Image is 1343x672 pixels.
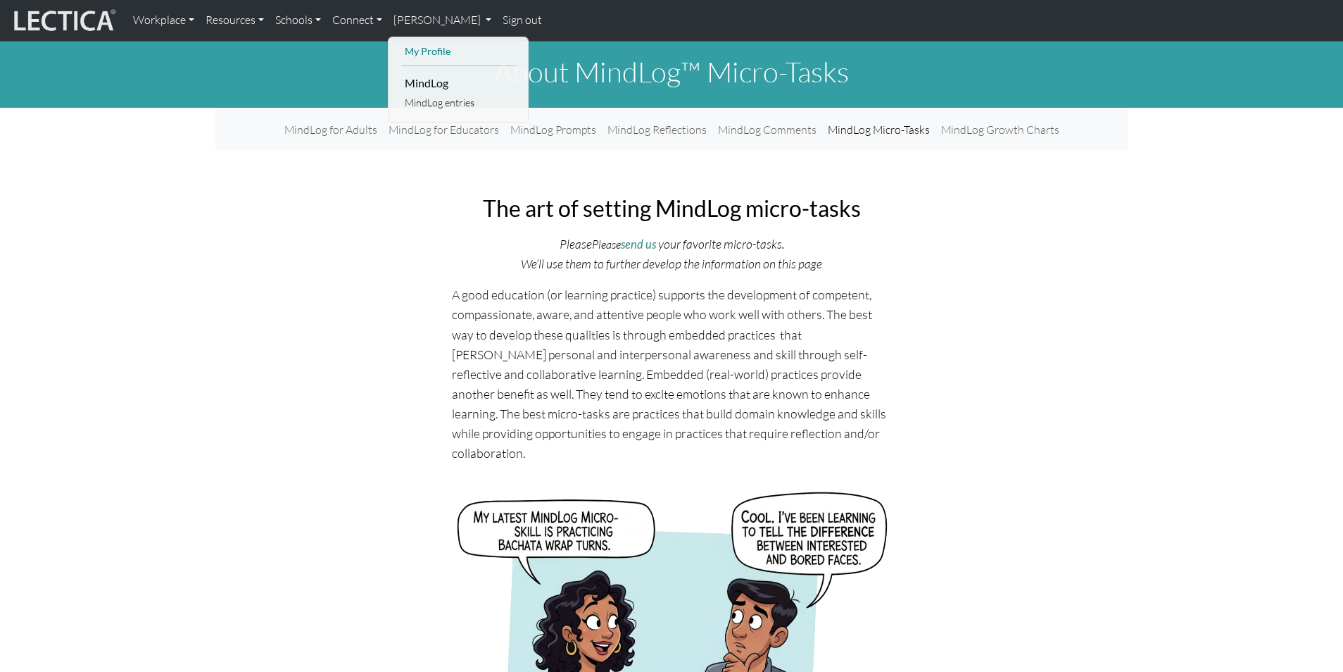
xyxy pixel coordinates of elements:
ul: [PERSON_NAME] [401,43,517,112]
a: Resources [200,6,270,35]
li: MindLog [401,72,517,94]
a: MindLog for Adults [279,116,383,144]
a: MindLog Reflections [602,116,712,144]
a: MindLog entries [401,94,517,112]
a: My Profile [401,43,517,61]
a: MindLog Micro-Tasks [822,116,935,144]
a: Connect [327,6,388,35]
a: Workplace [127,6,200,35]
i: Please [560,236,592,251]
a: MindLog Growth Charts [935,116,1065,144]
a: MindLog Prompts [505,116,602,144]
a: MindLog Comments [712,116,822,144]
img: lecticalive [11,7,116,34]
a: send us [621,237,656,251]
h1: About MindLog™ Micro-Tasks [215,55,1128,89]
a: Schools [270,6,327,35]
i: your favorite micro-tasks. [658,236,784,251]
i: We’ll use them to further develop the information on this page [521,256,822,271]
h2: The art of setting MindLog micro-tasks [452,195,891,222]
p: A good education (or learning practice) supports the development of competent, compassionate, awa... [452,285,891,463]
i: Please [592,237,621,251]
a: [PERSON_NAME] [388,6,497,35]
a: Sign out [497,6,548,35]
a: MindLog for Educators [383,116,505,144]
